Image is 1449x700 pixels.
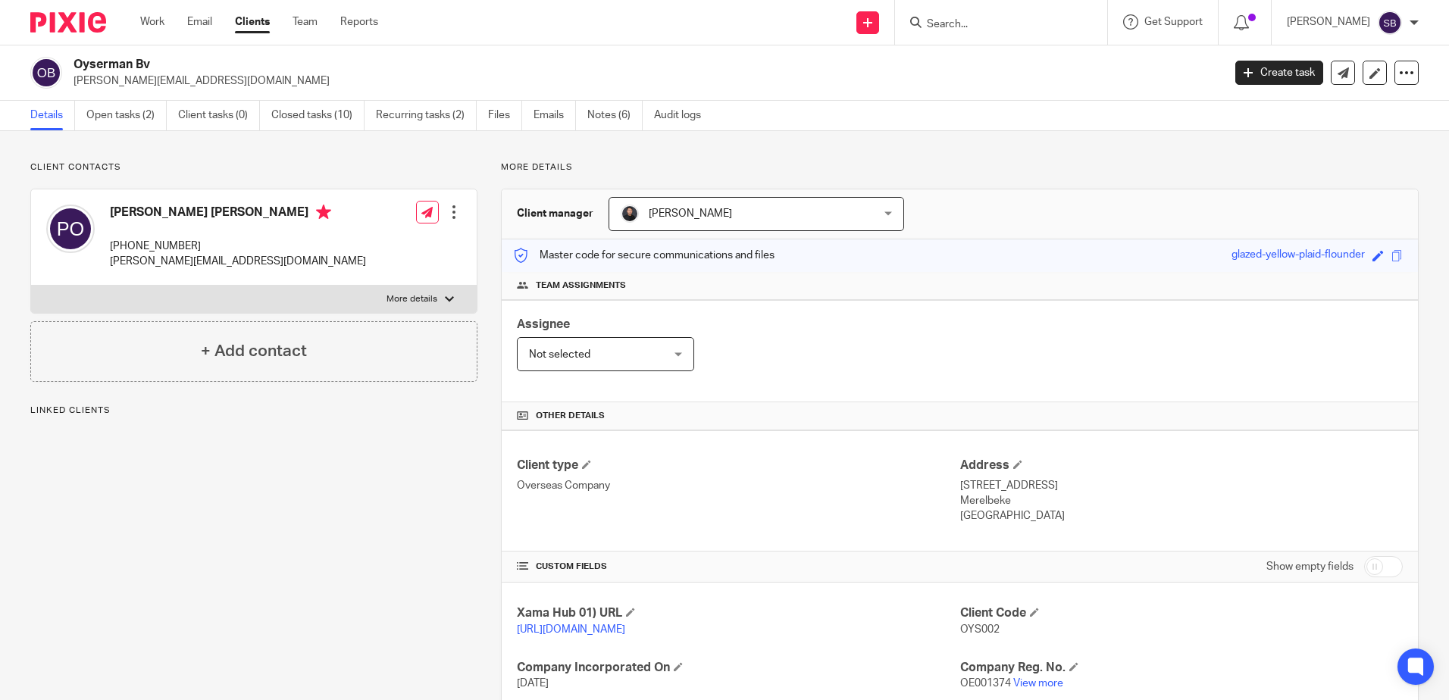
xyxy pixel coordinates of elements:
a: Work [140,14,164,30]
p: Master code for secure communications and files [513,248,775,263]
img: svg%3E [1378,11,1402,35]
p: [PERSON_NAME][EMAIL_ADDRESS][DOMAIN_NAME] [110,254,366,269]
a: Closed tasks (10) [271,101,365,130]
h4: Client type [517,458,959,473]
img: svg%3E [46,205,95,253]
span: [PERSON_NAME] [649,208,732,219]
h4: Address [960,458,1403,473]
img: Pixie [30,12,106,33]
a: Reports [340,14,378,30]
a: Files [488,101,522,130]
p: [PERSON_NAME] [1287,14,1370,30]
span: Team assignments [536,280,626,292]
a: View more [1013,678,1063,689]
h4: CUSTOM FIELDS [517,561,959,573]
a: Open tasks (2) [86,101,167,130]
h3: Client manager [517,206,593,221]
span: [DATE] [517,678,549,689]
a: Audit logs [654,101,712,130]
p: Linked clients [30,405,477,417]
span: Get Support [1144,17,1203,27]
a: Create task [1235,61,1323,85]
p: More details [387,293,437,305]
span: Other details [536,410,605,422]
div: glazed-yellow-plaid-flounder [1231,247,1365,264]
p: More details [501,161,1419,173]
p: Overseas Company [517,478,959,493]
a: Client tasks (0) [178,101,260,130]
img: My%20Photo.jpg [621,205,639,223]
h4: [PERSON_NAME] [PERSON_NAME] [110,205,366,223]
h4: + Add contact [201,339,307,363]
span: OE001374 [960,678,1011,689]
a: Details [30,101,75,130]
p: Merelbeke [960,493,1403,508]
a: Team [293,14,318,30]
p: Client contacts [30,161,477,173]
a: Email [187,14,212,30]
a: [URL][DOMAIN_NAME] [517,624,625,635]
input: Search [925,18,1062,32]
h4: Company Reg. No. [960,660,1403,676]
p: [GEOGRAPHIC_DATA] [960,508,1403,523]
h4: Client Code [960,605,1403,621]
img: svg%3E [30,57,62,89]
label: Show empty fields [1266,559,1354,574]
span: Not selected [529,349,590,360]
a: Emails [534,101,576,130]
h4: Company Incorporated On [517,660,959,676]
a: Notes (6) [587,101,643,130]
a: Recurring tasks (2) [376,101,477,130]
p: [PHONE_NUMBER] [110,239,366,254]
i: Primary [316,205,331,220]
span: OYS002 [960,624,1000,635]
h4: Xama Hub 01) URL [517,605,959,621]
p: [PERSON_NAME][EMAIL_ADDRESS][DOMAIN_NAME] [74,73,1213,89]
span: Assignee [517,318,570,330]
p: [STREET_ADDRESS] [960,478,1403,493]
a: Clients [235,14,270,30]
h2: Oyserman Bv [74,57,984,73]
